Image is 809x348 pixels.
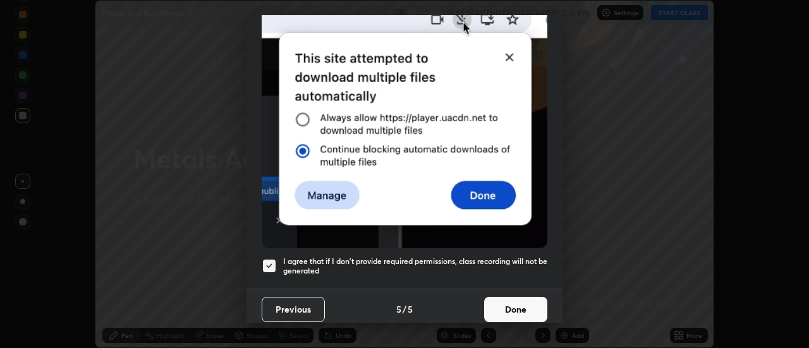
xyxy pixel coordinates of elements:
button: Previous [262,297,325,322]
h4: 5 [396,303,401,316]
h4: 5 [408,303,413,316]
button: Done [484,297,547,322]
h5: I agree that if I don't provide required permissions, class recording will not be generated [283,256,547,276]
h4: / [403,303,406,316]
